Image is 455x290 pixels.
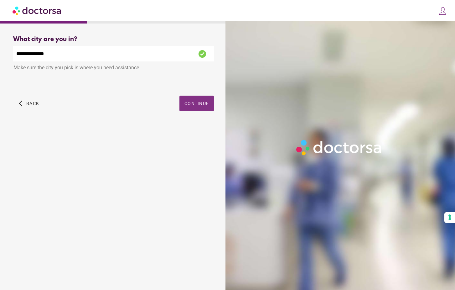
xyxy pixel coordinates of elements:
div: What city are you in? [13,36,214,43]
span: Back [26,101,39,106]
span: Continue [184,101,209,106]
button: Continue [179,96,214,111]
img: Doctorsa.com [13,3,62,18]
button: Your consent preferences for tracking technologies [444,212,455,223]
img: icons8-customer-100.png [438,7,447,15]
div: Make sure the city you pick is where you need assistance. [13,61,214,75]
img: Logo-Doctorsa-trans-White-partial-flat.png [294,137,385,158]
button: arrow_back_ios Back [16,96,42,111]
